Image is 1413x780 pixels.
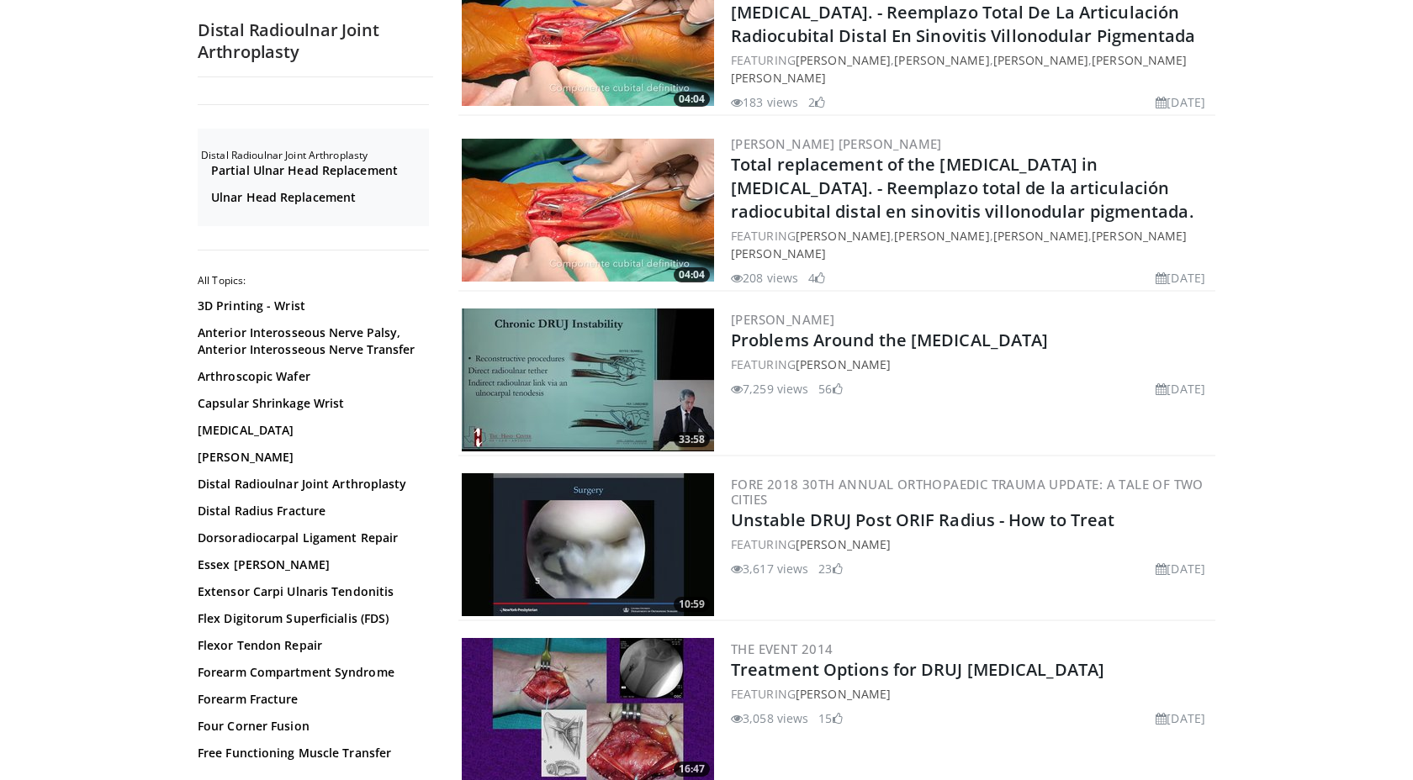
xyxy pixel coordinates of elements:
img: 21c3c37e-29e5-4f07-872a-b113fd4f232a.300x170_q85_crop-smart_upscale.jpg [462,139,714,282]
a: Dorsoradiocarpal Ligament Repair [198,530,425,546]
span: 33:58 [674,432,710,447]
a: [PERSON_NAME] [731,311,834,328]
a: Distal Radius Fracture [198,503,425,519]
div: FEATURING [731,685,1212,703]
a: [MEDICAL_DATA] [198,422,425,439]
li: 208 views [731,269,798,287]
a: Free Functioning Muscle Transfer [198,745,425,762]
span: 04:04 [674,92,710,107]
li: [DATE] [1156,560,1205,577]
li: 23 [818,560,842,577]
a: Forearm Compartment Syndrome [198,664,425,681]
a: Forearm Fracture [198,691,425,708]
a: [PERSON_NAME] [796,228,891,244]
li: 3,617 views [731,560,808,577]
a: [PERSON_NAME] [993,52,1088,68]
a: Unstable DRUJ Post ORIF Radius - How to Treat [731,509,1115,531]
div: FEATURING [731,535,1212,553]
span: 04:04 [674,267,710,282]
div: FEATURING , , , [731,51,1212,87]
a: [PERSON_NAME] [894,52,989,68]
h2: Distal Radioulnar Joint Arthroplasty [198,19,433,63]
a: Distal Radioulnar Joint Arthroplasty [198,476,425,493]
a: Arthroscopic Wafer [198,368,425,385]
h2: Distal Radioulnar Joint Arthroplasty [201,149,429,162]
li: 4 [808,269,825,287]
a: [PERSON_NAME] [796,686,891,702]
a: 3D Printing - Wrist [198,298,425,314]
a: Problems Around the [MEDICAL_DATA] [731,329,1048,351]
span: 16:47 [674,762,710,777]
img: bbb4fcc0-f4d3-431b-87df-11a0caa9bf74.300x170_q85_crop-smart_upscale.jpg [462,308,714,451]
div: FEATURING [731,356,1212,373]
a: Ulnar Head Replacement [211,189,425,206]
a: [PERSON_NAME] [796,356,891,372]
a: Total replacement of the [MEDICAL_DATA] in [MEDICAL_DATA]. - Reemplazo total de la articulación r... [731,153,1193,223]
a: Four Corner Fusion [198,718,425,735]
li: [DATE] [1156,93,1205,111]
img: 7c335dcf-d60a-41f3-9394-f4fa45160edd.300x170_q85_crop-smart_upscale.jpg [462,473,714,616]
a: 33:58 [462,308,714,451]
li: 2 [808,93,825,111]
a: Flexor Tendon Repair [198,637,425,654]
li: [DATE] [1156,380,1205,398]
li: [DATE] [1156,709,1205,727]
li: 15 [818,709,842,727]
div: FEATURING , , , [731,227,1212,262]
a: Partial Ulnar Head Replacement [211,162,425,179]
li: 7,259 views [731,380,808,398]
a: [PERSON_NAME] [796,536,891,552]
a: Anterior Interosseous Nerve Palsy, Anterior Interosseous Nerve Transfer [198,324,425,358]
li: 3,058 views [731,709,808,727]
a: 04:04 [462,139,714,282]
a: Capsular Shrinkage Wrist [198,395,425,412]
a: [PERSON_NAME] [PERSON_NAME] [731,135,942,152]
li: [DATE] [1156,269,1205,287]
li: 56 [818,380,842,398]
a: Extensor Carpi Ulnaris Tendonitis [198,583,425,600]
a: [PERSON_NAME] [894,228,989,244]
a: Flex Digitorum Superficialis (FDS) [198,610,425,627]
a: 10:59 [462,473,714,616]
li: 183 views [731,93,798,111]
a: [PERSON_NAME] [198,449,425,466]
span: 10:59 [674,597,710,612]
a: [PERSON_NAME] [796,52,891,68]
a: Treatment Options for DRUJ [MEDICAL_DATA] [731,658,1104,681]
a: [PERSON_NAME] [993,228,1088,244]
a: FORE 2018 30th Annual Orthopaedic Trauma Update: A Tale of Two Cities [731,476,1204,508]
h2: All Topics: [198,274,429,287]
a: The Event 2014 [731,640,834,657]
a: Essex [PERSON_NAME] [198,556,425,573]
